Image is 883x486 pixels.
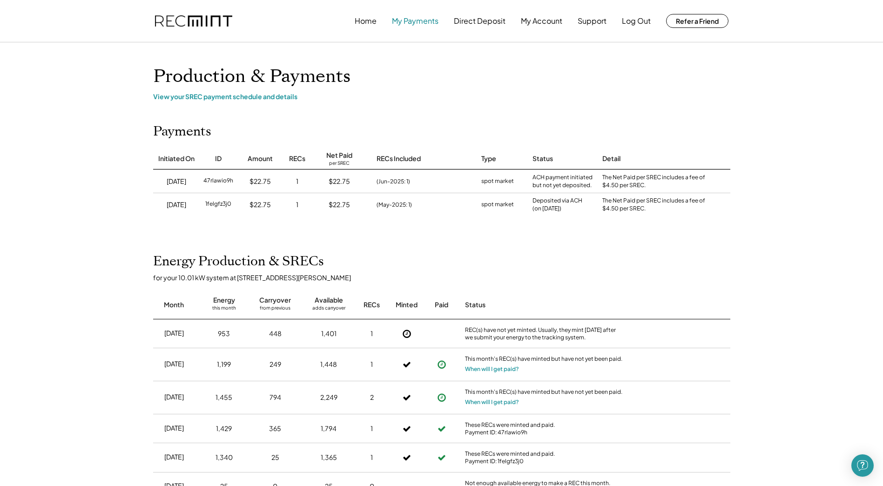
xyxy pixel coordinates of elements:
div: 794 [270,393,281,402]
div: 1,340 [216,453,233,462]
div: 448 [269,329,282,338]
div: 249 [270,360,281,369]
div: 1 [371,453,373,462]
div: Amount [248,154,273,163]
div: These RECs were minted and paid. Payment ID: 47rlawio9h [465,421,623,436]
button: Payment approved, but not yet initiated. [435,391,449,405]
button: When will I get paid? [465,364,519,374]
div: [DATE] [164,392,184,402]
div: REC(s) have not yet minted. Usually, they mint [DATE] after we submit your energy to the tracking... [465,326,623,341]
div: $22.75 [249,200,271,209]
div: 25 [271,453,279,462]
div: [DATE] [164,329,184,338]
div: [DATE] [167,177,186,186]
div: 1 [371,424,373,433]
h2: Payments [153,124,211,140]
div: (Jun-2025: 1) [377,177,410,186]
div: 1,401 [321,329,337,338]
div: per SREC [329,160,350,167]
div: ID [215,154,222,163]
button: Home [355,12,377,30]
div: $22.75 [249,177,271,186]
div: Minted [396,300,418,310]
div: 2 [370,393,374,402]
button: When will I get paid? [465,398,519,407]
button: Refer a Friend [666,14,728,28]
div: RECs [289,154,305,163]
div: 1,365 [321,453,337,462]
div: Carryover [259,296,291,305]
div: 1,794 [321,424,337,433]
div: 1,429 [216,424,232,433]
div: View your SREC payment schedule and details [153,92,730,101]
div: Energy [213,296,235,305]
div: this month [212,305,236,314]
div: spot market [481,200,514,209]
div: Status [465,300,623,310]
div: RECs Included [377,154,421,163]
button: My Account [521,12,562,30]
div: 953 [218,329,230,338]
button: Direct Deposit [454,12,506,30]
div: 1,448 [320,360,337,369]
div: Month [164,300,184,310]
div: Type [481,154,496,163]
div: 2,249 [320,393,337,402]
div: Open Intercom Messenger [851,454,874,477]
div: RECs [364,300,380,310]
div: This month's REC(s) have minted but have not yet been paid. [465,388,623,398]
div: 1,455 [216,393,232,402]
div: Status [532,154,553,163]
button: Log Out [622,12,651,30]
div: $22.75 [329,200,350,209]
img: recmint-logotype%403x.png [155,15,232,27]
div: from previous [260,305,290,314]
h2: Energy Production & SRECs [153,254,324,270]
div: spot market [481,177,514,186]
div: The Net Paid per SREC includes a fee of $4.50 per SREC. [602,174,709,189]
div: Net Paid [326,151,352,160]
div: [DATE] [167,200,186,209]
div: 1 [296,200,298,209]
button: My Payments [392,12,438,30]
div: This month's REC(s) have minted but have not yet been paid. [465,355,623,364]
div: 1felgfz3j0 [205,200,231,209]
div: Paid [435,300,448,310]
div: The Net Paid per SREC includes a fee of $4.50 per SREC. [602,197,709,213]
div: ACH payment initiated but not yet deposited. [532,174,593,189]
div: [DATE] [164,424,184,433]
div: Deposited via ACH (on [DATE]) [532,197,582,213]
div: 365 [269,424,281,433]
button: Support [578,12,607,30]
div: Initiated On [158,154,195,163]
div: [DATE] [164,452,184,462]
div: 47rlawio9h [203,177,233,186]
div: 1,199 [217,360,231,369]
div: 1 [371,360,373,369]
div: These RECs were minted and paid. Payment ID: 1felgfz3j0 [465,450,623,465]
button: Not Yet Minted [400,327,414,341]
div: 1 [371,329,373,338]
div: adds carryover [312,305,345,314]
button: Payment approved, but not yet initiated. [435,358,449,371]
div: Detail [602,154,620,163]
div: Available [315,296,343,305]
div: $22.75 [329,177,350,186]
div: (May-2025: 1) [377,201,412,209]
div: for your 10.01 kW system at [STREET_ADDRESS][PERSON_NAME] [153,273,740,282]
h1: Production & Payments [153,66,730,88]
div: [DATE] [164,359,184,369]
div: 1 [296,177,298,186]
